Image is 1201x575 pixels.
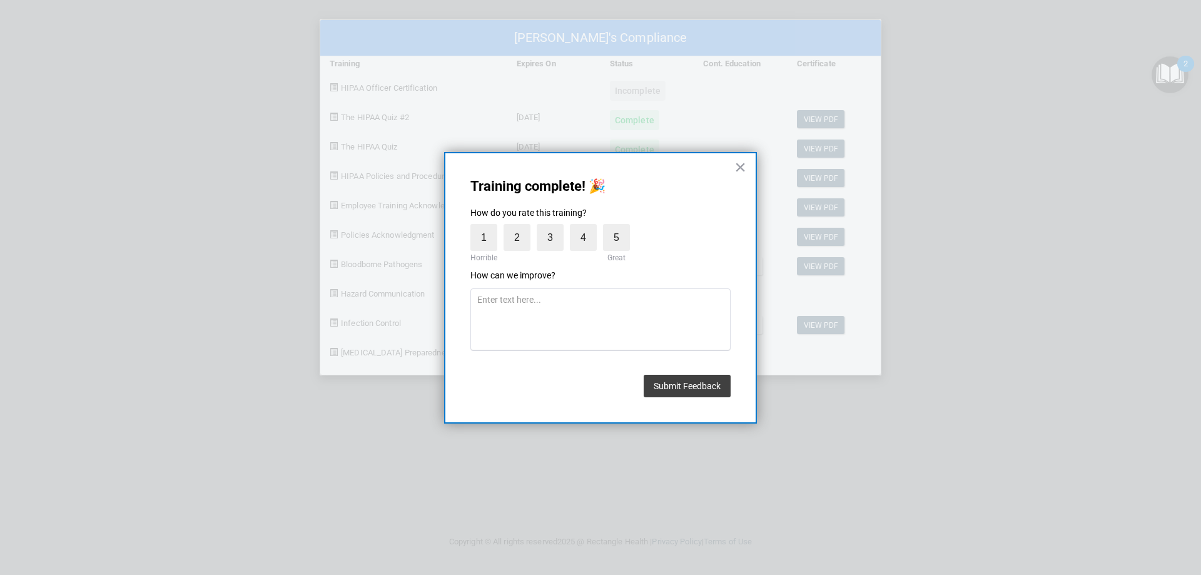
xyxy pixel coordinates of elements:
button: Submit Feedback [644,375,731,397]
label: 3 [537,224,564,251]
label: 2 [504,224,530,251]
div: Great [603,251,630,265]
label: 4 [570,224,597,251]
p: How do you rate this training? [470,207,731,220]
div: Horrible [467,251,500,265]
p: Training complete! 🎉 [470,178,731,195]
button: Close [734,157,746,177]
p: How can we improve? [470,270,731,282]
label: 1 [470,224,497,251]
label: 5 [603,224,630,251]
